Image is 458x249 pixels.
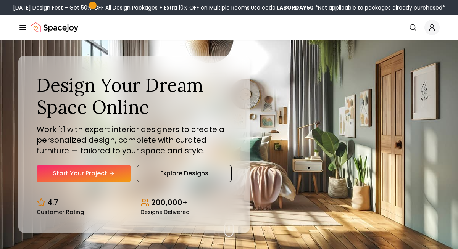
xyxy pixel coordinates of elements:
img: Spacejoy Logo [31,20,78,35]
a: Spacejoy [31,20,78,35]
p: 200,000+ [151,197,188,208]
p: Work 1:1 with expert interior designers to create a personalized design, complete with curated fu... [37,124,232,156]
p: 4.7 [47,197,58,208]
div: Design stats [37,191,232,215]
nav: Global [18,15,440,40]
span: Use code: [251,4,314,11]
div: [DATE] Design Fest – Get 50% OFF All Design Packages + Extra 10% OFF on Multiple Rooms. [13,4,445,11]
small: Designs Delivered [140,209,190,215]
small: Customer Rating [37,209,84,215]
b: LABORDAY50 [277,4,314,11]
span: *Not applicable to packages already purchased* [314,4,445,11]
a: Start Your Project [37,165,131,182]
h1: Design Your Dream Space Online [37,74,232,118]
a: Explore Designs [137,165,232,182]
